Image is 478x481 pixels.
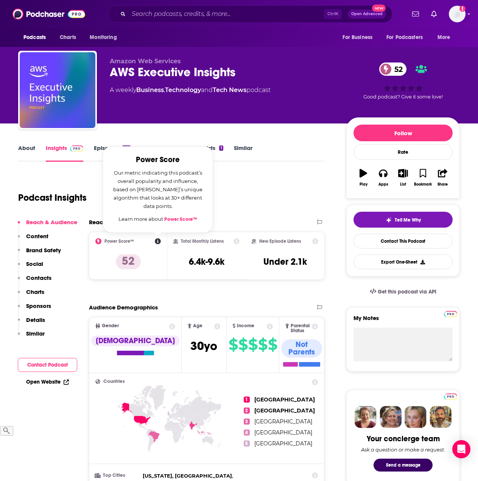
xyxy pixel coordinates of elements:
[164,216,197,222] a: Power Score™
[84,30,126,45] button: open menu
[363,94,443,100] span: Good podcast? Give it some love!
[449,6,466,22] span: Logged in as mmjamo
[432,30,460,45] button: open menu
[104,239,134,244] h2: Power Score™
[189,256,224,267] h3: 6.4k-9.6k
[254,418,312,425] span: [GEOGRAPHIC_DATA]
[26,260,43,267] p: Social
[108,5,392,23] div: Search podcasts, credits, & more...
[244,440,250,447] span: 5
[18,316,45,330] button: Details
[70,145,83,151] img: Podchaser Pro
[164,86,165,94] span: ,
[238,339,248,351] span: $
[355,406,377,428] img: Sydney Profile
[364,283,442,301] a: Get this podcast via API
[353,234,453,248] a: Contact This Podcast
[353,314,453,328] label: My Notes
[129,8,324,20] input: Search podcasts, credits, & more...
[23,32,46,43] span: Podcasts
[438,32,450,43] span: More
[244,419,250,425] span: 3
[386,32,423,43] span: For Podcasters
[26,219,77,226] p: Reach & Audience
[337,30,382,45] button: open menu
[26,302,51,309] p: Sponsors
[193,323,202,328] span: Age
[89,219,106,226] h2: Reach
[343,32,372,43] span: For Business
[449,6,466,22] img: User Profile
[12,7,85,21] img: Podchaser - Follow, Share and Rate Podcasts
[201,86,213,94] span: and
[353,212,453,228] button: tell me why sparkleTell Me Why
[219,145,223,151] div: 1
[381,30,434,45] button: open menu
[387,62,406,76] span: 52
[18,302,51,316] button: Sponsors
[353,144,453,160] div: Rate
[18,192,87,203] h1: Podcast Insights
[268,339,277,351] span: $
[94,144,131,162] a: Episodes261
[428,8,440,20] a: Show notifications dropdown
[258,339,267,351] span: $
[55,30,81,45] a: Charts
[348,9,386,19] button: Open AdvancedNew
[433,164,453,191] button: Share
[112,169,204,210] p: Our metric indicating this podcast’s overall popularity and influence, based on [PERSON_NAME]’s u...
[378,182,388,187] div: Apps
[351,12,383,16] span: Open Advanced
[254,429,312,436] span: [GEOGRAPHIC_DATA]
[213,86,246,94] a: Tech News
[378,289,436,295] span: Get this podcast via API
[395,217,421,223] span: Tell Me Why
[204,144,223,162] a: Lists1
[281,339,322,358] div: Not Parents
[254,407,315,414] span: [GEOGRAPHIC_DATA]
[91,336,179,346] div: [DEMOGRAPHIC_DATA]
[122,145,131,151] div: 261
[259,239,301,244] h2: New Episode Listens
[18,288,44,302] button: Charts
[141,144,163,162] a: Reviews
[248,339,257,351] span: $
[444,392,457,400] a: Pro website
[237,323,254,328] span: Income
[95,473,140,478] h3: Top Cities
[26,247,61,254] p: Brand Safety
[60,32,76,43] span: Charts
[18,274,51,288] button: Contacts
[438,182,448,187] div: Share
[103,379,125,384] span: Countries
[18,330,45,344] button: Similar
[26,379,69,385] a: Open Website
[372,5,386,12] span: New
[254,440,312,447] span: [GEOGRAPHIC_DATA]
[361,447,445,453] div: Ask a question or make a request.
[46,144,83,162] a: InsightsPodchaser Pro
[409,8,422,20] a: Show notifications dropdown
[20,52,95,128] img: AWS Executive Insights
[112,215,204,223] p: Learn more about
[444,311,457,317] img: Podchaser Pro
[459,6,466,12] svg: Add a profile image
[374,459,433,472] button: Send a message
[353,125,453,141] button: Follow
[254,396,315,403] span: [GEOGRAPHIC_DATA]
[143,473,232,479] span: [US_STATE], [GEOGRAPHIC_DATA]
[89,304,158,311] h2: Audience Demographics
[444,394,457,400] img: Podchaser Pro
[26,274,51,281] p: Contacts
[26,316,45,323] p: Details
[405,406,427,428] img: Jules Profile
[26,288,44,295] p: Charts
[413,164,433,191] button: Bookmark
[234,144,252,162] a: Similar
[324,9,342,19] span: Ctrl K
[190,339,217,353] span: 30 yo
[116,254,141,269] p: 52
[112,156,204,164] h2: Power Score
[393,164,413,191] button: List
